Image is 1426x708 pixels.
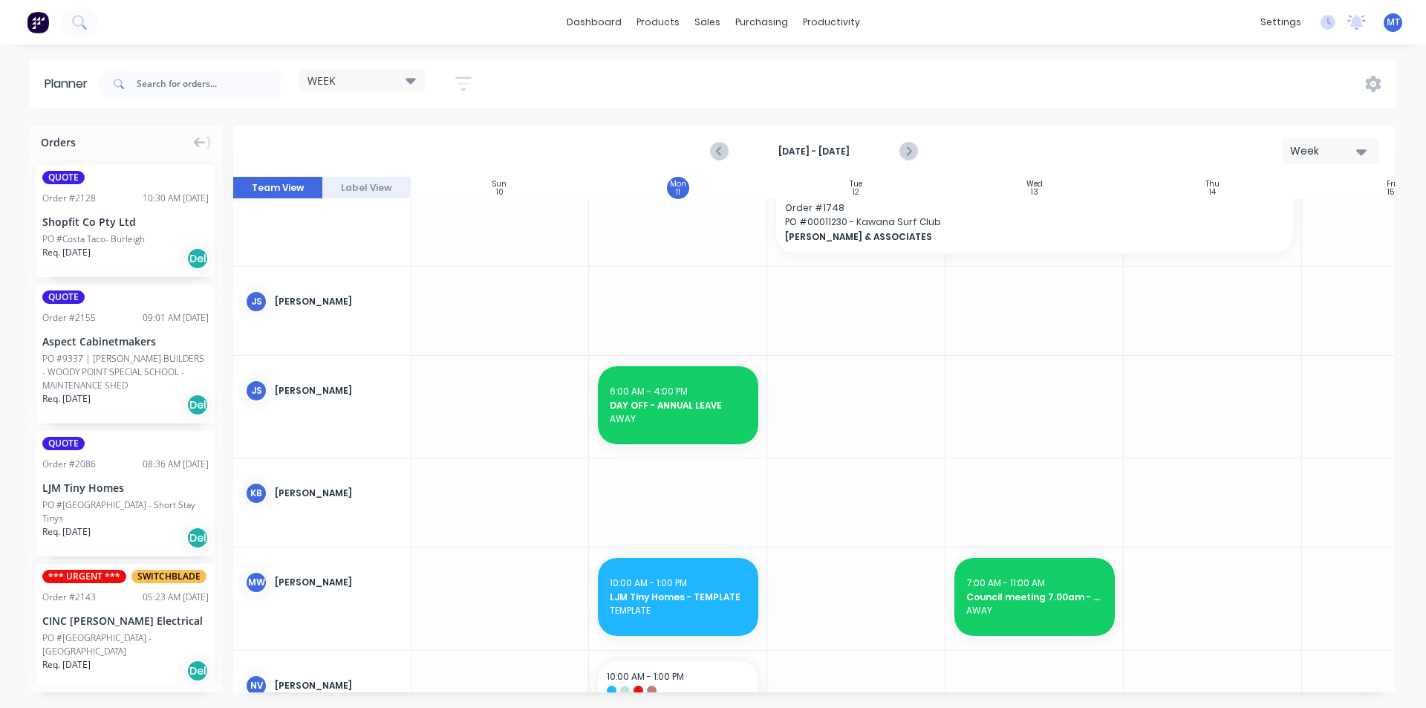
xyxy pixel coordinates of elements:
div: 08:36 AM [DATE] [143,458,209,471]
span: TEMPLATE [610,604,746,617]
div: Order # 2128 [42,192,96,205]
div: 10 [496,189,504,196]
div: products [629,11,687,33]
span: [PERSON_NAME] & ASSOCIATES [785,230,1234,244]
div: 13 [1031,189,1038,196]
span: Req. [DATE] [42,392,91,406]
span: Council meeting 7.00am - 10.30am at [GEOGRAPHIC_DATA] [966,591,1103,604]
div: JS [245,290,267,313]
div: LJM Tiny Homes [42,480,209,496]
div: Aspect Cabinetmakers [42,334,209,349]
div: Mon [670,180,686,189]
button: Week [1282,138,1378,164]
div: Order # 2086 [42,458,96,471]
div: JS [245,380,267,402]
div: Del [186,394,209,416]
span: AWAY [966,604,1103,617]
span: QUOTE [42,437,85,450]
div: 09:01 AM [DATE] [143,311,209,325]
div: 12 [853,189,859,196]
div: [PERSON_NAME] [275,295,399,308]
div: 10:30 AM [DATE] [143,192,209,205]
div: Del [186,527,209,549]
strong: [DATE] - [DATE] [740,145,888,158]
div: purchasing [728,11,795,33]
div: Order # 2155 [42,311,96,325]
img: Factory [27,11,49,33]
div: Del [186,660,209,682]
div: productivity [795,11,867,33]
span: Orders [41,134,76,150]
span: LJM Tiny Homes - TEMPLATE [610,591,746,604]
div: 15 [1387,189,1394,196]
div: Week [1290,143,1358,159]
div: Shopfit Co Pty Ltd [42,214,209,230]
span: 6:00 AM - 4:00 PM [610,385,688,397]
span: SWITCHBLADE [131,570,206,583]
div: Sun [492,180,507,189]
span: QUOTE [42,290,85,304]
div: CINC [PERSON_NAME] Electrical [42,613,209,629]
div: [PERSON_NAME] [275,487,399,500]
div: Fri [1387,180,1396,189]
div: settings [1253,11,1309,33]
input: Search for orders... [137,69,284,99]
div: 11 [676,189,680,196]
button: Team View [233,177,322,199]
button: Label View [322,177,411,199]
div: PO #Costa Taco- Burleigh [42,233,145,246]
span: Req. [DATE] [42,246,91,259]
span: WEEK [307,73,336,88]
div: 05:23 AM [DATE] [143,591,209,604]
span: PO # 00011230 - Kawana Surf Club [785,215,1284,229]
div: 14 [1209,189,1216,196]
div: MW [245,571,267,594]
span: AWAY [610,412,746,426]
div: [PERSON_NAME] [275,576,399,589]
div: [PERSON_NAME] [275,679,399,692]
span: Req. [DATE] [42,658,91,672]
span: DAY OFF - ANNUAL LEAVE [610,399,746,412]
span: 7:00 AM - 11:00 AM [966,577,1045,589]
div: Thu [1205,180,1220,189]
div: Del [186,247,209,270]
span: QUOTE [42,171,85,184]
span: 10:00 AM - 1:00 PM [610,577,687,589]
span: 10:00 AM - 1:00 PM [607,670,684,683]
div: Planner [45,75,95,93]
div: PO #[GEOGRAPHIC_DATA] - [GEOGRAPHIC_DATA] [42,631,209,658]
span: Req. [DATE] [42,525,91,539]
div: PO #[GEOGRAPHIC_DATA] - Short Stay Tinys [42,498,209,525]
div: PO #9337 | [PERSON_NAME] BUILDERS - WOODY POINT SPECIAL SCHOOL - MAINTENANCE SHED [42,352,209,392]
div: Order # 2143 [42,591,96,604]
div: sales [687,11,728,33]
div: NV [245,675,267,697]
a: dashboard [559,11,629,33]
div: [PERSON_NAME] [275,384,399,397]
span: MT [1387,16,1400,29]
div: Tue [850,180,862,189]
div: Wed [1026,180,1043,189]
div: KB [245,482,267,504]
